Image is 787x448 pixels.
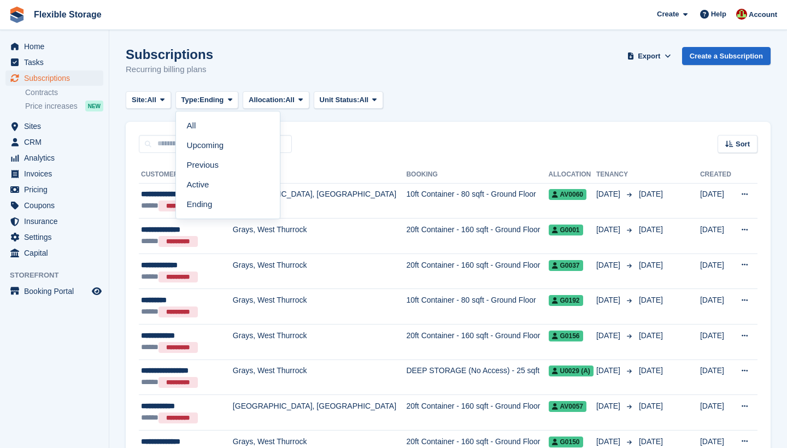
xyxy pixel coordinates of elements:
td: [DATE] [700,254,733,289]
span: [DATE] [596,400,622,412]
th: Tenancy [596,166,635,184]
a: menu [5,166,103,181]
td: 20ft Container - 160 sqft - Ground Floor [406,254,548,289]
td: Grays, West Thurrock [233,219,407,254]
a: Create a Subscription [682,47,771,65]
span: Allocation: [249,95,285,105]
span: Coupons [24,198,90,213]
span: G0156 [549,331,583,341]
span: Invoices [24,166,90,181]
th: Created [700,166,733,184]
td: Grays, West Thurrock [233,359,407,395]
span: Storefront [10,270,109,281]
td: [GEOGRAPHIC_DATA], [GEOGRAPHIC_DATA] [233,183,407,219]
th: Booking [406,166,548,184]
span: [DATE] [596,224,622,235]
span: G0037 [549,260,583,271]
a: menu [5,182,103,197]
th: Customer [139,166,233,184]
a: menu [5,198,103,213]
td: Grays, West Thurrock [233,289,407,325]
th: Site [233,166,407,184]
button: Site: All [126,91,171,109]
td: Grays, West Thurrock [233,325,407,360]
a: Price increases NEW [25,100,103,112]
button: Export [625,47,673,65]
a: Ending [180,194,275,214]
span: Capital [24,245,90,261]
span: AV0060 [549,189,586,200]
a: menu [5,70,103,86]
td: 10ft Container - 80 sqft - Ground Floor [406,289,548,325]
span: Price increases [25,101,78,111]
h1: Subscriptions [126,47,213,62]
span: CRM [24,134,90,150]
span: [DATE] [639,190,663,198]
a: menu [5,39,103,54]
span: Insurance [24,214,90,229]
span: All [360,95,369,105]
td: 20ft Container - 160 sqft - Ground Floor [406,325,548,360]
span: Export [638,51,660,62]
span: Sort [736,139,750,150]
span: Tasks [24,55,90,70]
a: menu [5,284,103,299]
span: [DATE] [596,365,622,376]
a: menu [5,229,103,245]
span: [DATE] [639,366,663,375]
span: [DATE] [639,261,663,269]
span: [DATE] [596,260,622,271]
span: [DATE] [639,402,663,410]
div: NEW [85,101,103,111]
button: Type: Ending [175,91,239,109]
span: [DATE] [596,436,622,447]
td: DEEP STORAGE (No Access) - 25 sqft [406,359,548,395]
td: [DATE] [700,325,733,360]
a: Flexible Storage [30,5,106,23]
span: Type: [181,95,200,105]
td: [DATE] [700,183,733,219]
a: Contracts [25,87,103,98]
button: Unit Status: All [314,91,383,109]
span: Subscriptions [24,70,90,86]
button: Allocation: All [243,91,309,109]
a: menu [5,150,103,166]
th: Allocation [549,166,596,184]
span: G0192 [549,295,583,306]
span: [DATE] [639,437,663,446]
a: menu [5,55,103,70]
span: Home [24,39,90,54]
span: Analytics [24,150,90,166]
td: [GEOGRAPHIC_DATA], [GEOGRAPHIC_DATA] [233,395,407,431]
a: Upcoming [180,135,275,155]
a: menu [5,245,103,261]
a: Active [180,175,275,194]
td: Grays, West Thurrock [233,254,407,289]
a: Preview store [90,285,103,298]
span: Sites [24,119,90,134]
td: [DATE] [700,359,733,395]
img: David Jones [736,9,747,20]
span: U0029 (A) [549,366,594,376]
a: Previous [180,155,275,175]
span: G0150 [549,437,583,447]
span: [DATE] [596,330,622,341]
p: Recurring billing plans [126,63,213,76]
span: Help [711,9,726,20]
td: [DATE] [700,289,733,325]
a: All [180,116,275,135]
span: G0001 [549,225,583,235]
span: [DATE] [639,331,663,340]
span: All [285,95,295,105]
span: Account [749,9,777,20]
span: Site: [132,95,147,105]
span: Ending [199,95,224,105]
span: [DATE] [639,225,663,234]
span: All [147,95,156,105]
span: [DATE] [596,294,622,306]
img: stora-icon-8386f47178a22dfd0bd8f6a31ec36ba5ce8667c1dd55bd0f319d3a0aa187defe.svg [9,7,25,23]
a: menu [5,214,103,229]
span: Pricing [24,182,90,197]
span: Settings [24,229,90,245]
span: Booking Portal [24,284,90,299]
